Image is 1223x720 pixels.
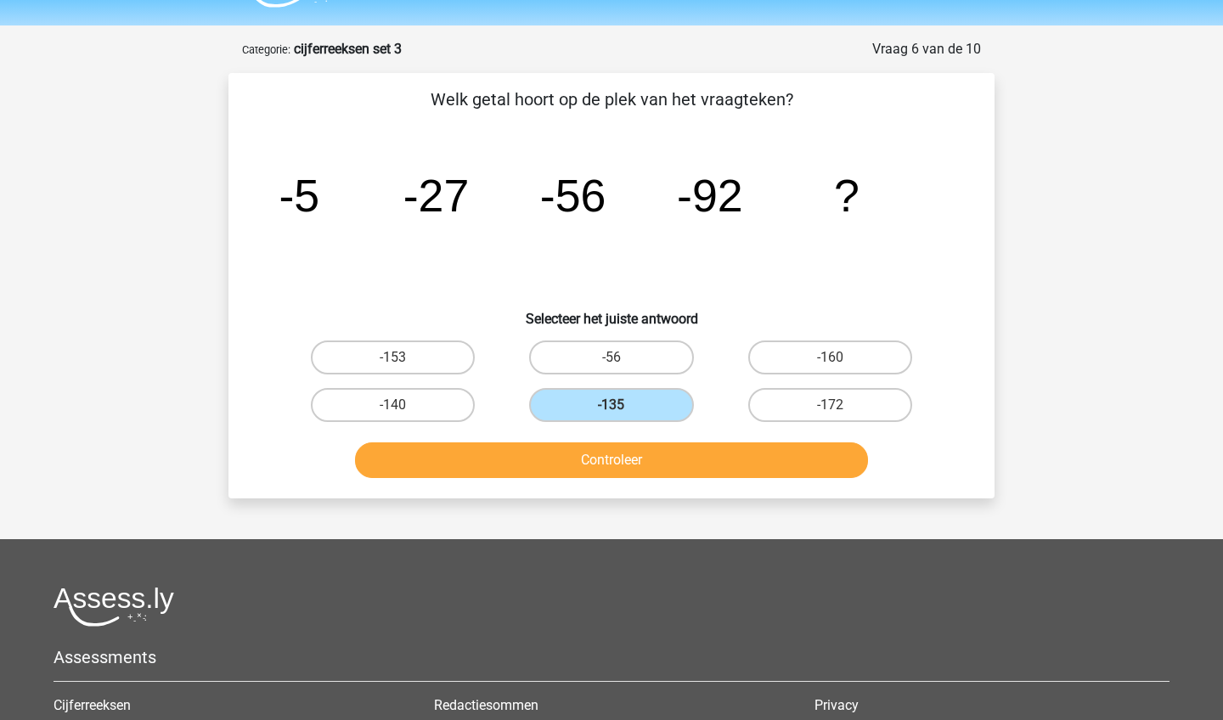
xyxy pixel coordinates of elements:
[242,43,290,56] small: Categorie:
[294,41,402,57] strong: cijferreeksen set 3
[311,388,475,422] label: -140
[748,388,912,422] label: -172
[311,340,475,374] label: -153
[814,697,859,713] a: Privacy
[748,340,912,374] label: -160
[834,170,859,221] tspan: ?
[434,697,538,713] a: Redactiesommen
[54,647,1169,667] h5: Assessments
[403,170,470,221] tspan: -27
[256,87,967,112] p: Welk getal hoort op de plek van het vraagteken?
[279,170,319,221] tspan: -5
[529,340,693,374] label: -56
[355,442,869,478] button: Controleer
[540,170,606,221] tspan: -56
[529,388,693,422] label: -135
[677,170,743,221] tspan: -92
[54,697,131,713] a: Cijferreeksen
[872,39,981,59] div: Vraag 6 van de 10
[54,587,174,627] img: Assessly logo
[256,297,967,327] h6: Selecteer het juiste antwoord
